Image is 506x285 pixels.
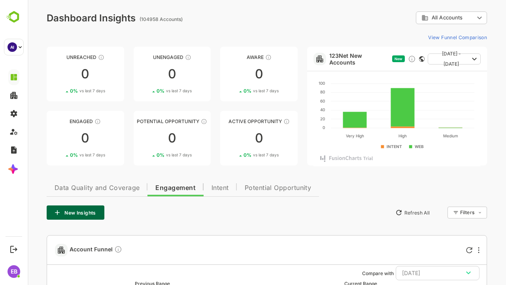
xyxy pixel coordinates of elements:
[364,206,406,219] button: Refresh All
[216,88,251,94] div: 0 %
[438,247,445,253] div: Refresh
[397,31,459,44] button: View Funnel Comparison
[291,81,297,85] text: 100
[225,88,251,94] span: vs last 7 days
[374,268,446,278] div: [DATE]
[106,68,183,80] div: 0
[238,54,244,61] div: These accounts have just entered the buying cycle and need further nurturing
[138,88,164,94] span: vs last 7 days
[295,125,297,130] text: 0
[256,118,262,125] div: These accounts have open opportunities which might be at any of the Sales Stages
[106,132,183,144] div: 0
[8,265,20,278] div: EB
[193,47,270,101] a: AwareThese accounts have just entered the buying cycle and need further nurturing00%vs last 7 days
[394,14,447,21] div: All Accounts
[70,54,77,61] div: These accounts have not been engaged with for a defined time period
[19,132,96,144] div: 0
[8,42,17,52] div: AI
[432,205,459,220] div: Filters
[106,47,183,101] a: UnengagedThese accounts have not shown enough engagement and need nurturing00%vs last 7 days
[193,54,270,60] div: Aware
[42,88,77,94] div: 0 %
[19,111,96,165] a: EngagedThese accounts are warm, further nurturing would qualify them to MQAs00%vs last 7 days
[112,16,157,22] ag: (104958 Accounts)
[217,185,284,191] span: Potential Opportunity
[42,245,94,255] span: Account Funnel
[106,54,183,60] div: Unengaged
[19,54,96,60] div: Unreached
[128,185,168,191] span: Engagement
[106,111,183,165] a: Potential OpportunityThese accounts are MQAs and can be passed on to Inside Sales00%vs last 7 days
[193,111,270,165] a: Active OpportunityThese accounts have open opportunities which might be at any of the Sales Stage...
[293,116,297,121] text: 20
[367,57,375,61] span: New
[138,152,164,158] span: vs last 7 days
[8,244,19,255] button: Logout
[293,99,297,103] text: 60
[42,152,77,158] div: 0 %
[432,209,447,215] div: Filters
[19,47,96,101] a: UnreachedThese accounts have not been engaged with for a defined time period00%vs last 7 days
[4,9,24,25] img: BambooboxLogoMark.f1c84d78b4c51b1a7b5f700c9845e183.svg
[129,152,164,158] div: 0 %
[67,118,73,125] div: These accounts are warm, further nurturing would qualify them to MQAs
[380,55,388,63] div: Discover new ICP-fit accounts showing engagement — via intent surges, anonymous website visits, L...
[368,266,452,280] button: [DATE]
[193,132,270,144] div: 0
[391,56,397,62] div: This card does not support filter and segments
[388,10,459,26] div: All Accounts
[404,15,435,21] span: All Accounts
[371,133,379,139] text: High
[52,88,77,94] span: vs last 7 days
[318,133,336,139] text: Very High
[106,118,183,124] div: Potential Opportunity
[87,245,94,255] div: Compare Funnel to any previous dates, and click on any plot in the current funnel to view the det...
[19,12,108,24] div: Dashboard Insights
[184,185,201,191] span: Intent
[334,270,366,276] ag: Compare with
[293,107,297,112] text: 40
[302,52,361,66] a: 123Net New Accounts
[193,68,270,80] div: 0
[19,118,96,124] div: Engaged
[129,88,164,94] div: 0 %
[19,68,96,80] div: 0
[19,205,77,220] button: New Insights
[52,152,77,158] span: vs last 7 days
[293,89,297,94] text: 80
[406,49,441,69] span: [DATE] - [DATE]
[173,118,179,125] div: These accounts are MQAs and can be passed on to Inside Sales
[216,152,251,158] div: 0 %
[450,247,452,253] div: More
[193,118,270,124] div: Active Opportunity
[27,185,112,191] span: Data Quality and Coverage
[415,133,430,138] text: Medium
[225,152,251,158] span: vs last 7 days
[400,53,453,65] button: [DATE] - [DATE]
[157,54,164,61] div: These accounts have not shown enough engagement and need nurturing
